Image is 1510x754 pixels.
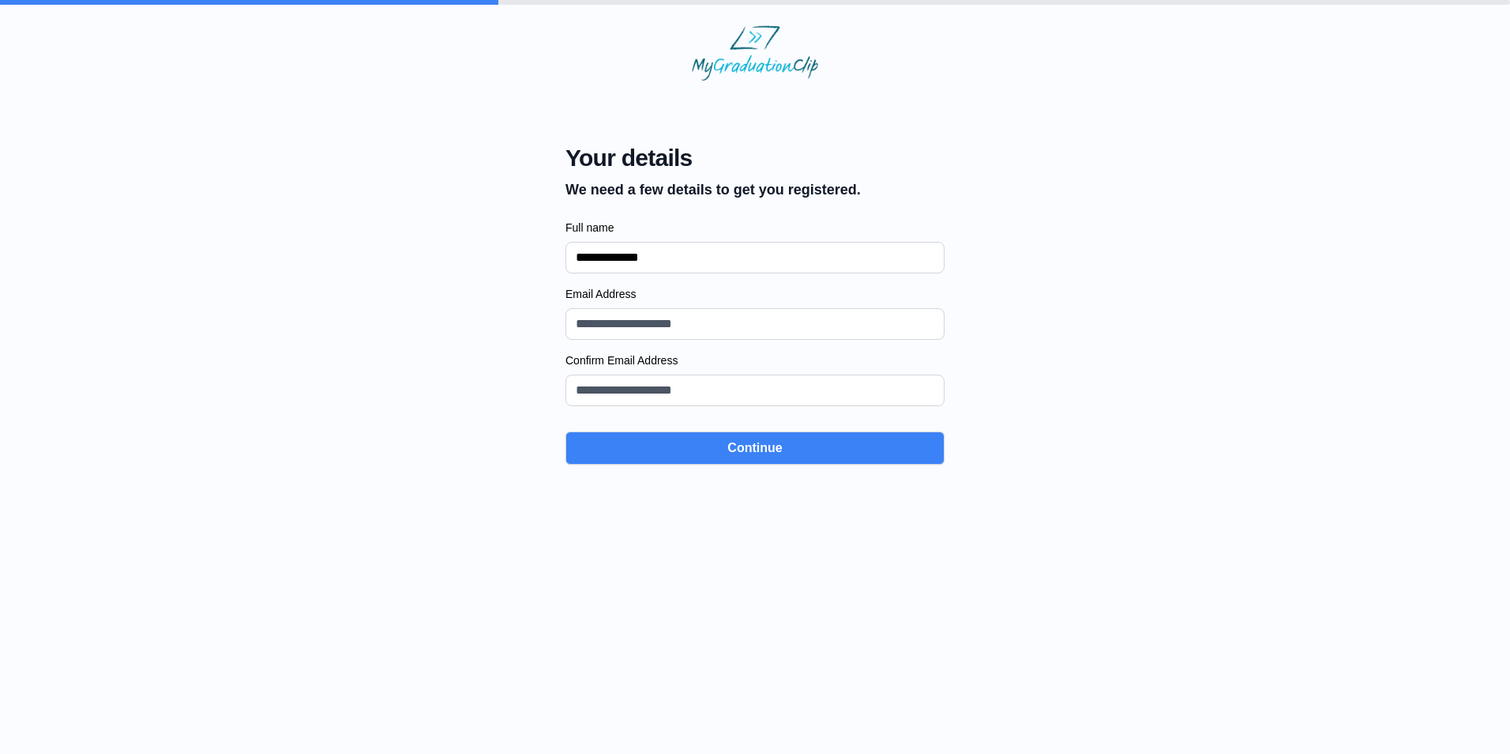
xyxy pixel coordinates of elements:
label: Full name [565,220,945,236]
span: Your details [565,144,861,172]
label: Confirm Email Address [565,352,945,368]
img: MyGraduationClip [692,25,818,81]
button: Continue [565,432,945,465]
p: We need a few details to get you registered. [565,179,861,201]
label: Email Address [565,286,945,302]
